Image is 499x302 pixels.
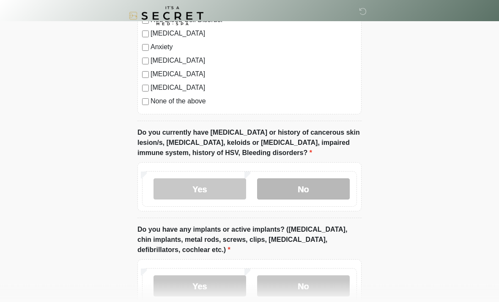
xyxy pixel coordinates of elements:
[142,99,149,105] input: None of the above
[137,128,362,158] label: Do you currently have [MEDICAL_DATA] or history of cancerous skin lesion/s, [MEDICAL_DATA], keloi...
[137,225,362,255] label: Do you have any implants or active implants? ([MEDICAL_DATA], chin implants, metal rods, screws, ...
[257,276,350,297] label: No
[129,6,203,25] img: It's A Secret Med Spa Logo
[151,83,357,93] label: [MEDICAL_DATA]
[142,44,149,51] input: Anxiety
[142,85,149,92] input: [MEDICAL_DATA]
[151,42,357,53] label: Anxiety
[142,58,149,65] input: [MEDICAL_DATA]
[142,72,149,78] input: [MEDICAL_DATA]
[151,97,357,107] label: None of the above
[151,56,357,66] label: [MEDICAL_DATA]
[257,179,350,200] label: No
[151,29,357,39] label: [MEDICAL_DATA]
[154,179,246,200] label: Yes
[151,69,357,80] label: [MEDICAL_DATA]
[142,31,149,38] input: [MEDICAL_DATA]
[154,276,246,297] label: Yes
